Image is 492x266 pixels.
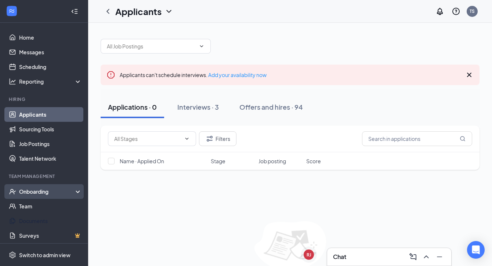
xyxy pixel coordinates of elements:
div: Hiring [9,96,80,102]
button: Minimize [434,251,445,263]
a: Scheduling [19,59,82,74]
div: RJ [307,252,311,258]
svg: Notifications [435,7,444,16]
svg: ChevronLeft [104,7,112,16]
input: All Stages [114,135,181,143]
div: Team Management [9,173,80,179]
a: Job Postings [19,136,82,151]
span: Score [306,157,321,165]
div: Interviews · 3 [177,102,219,112]
a: Messages [19,45,82,59]
div: Applications · 0 [108,102,157,112]
div: TS [470,8,475,14]
a: Add your availability now [208,72,267,78]
svg: QuestionInfo [452,7,460,16]
svg: Error [106,70,115,79]
div: Switch to admin view [19,251,70,259]
svg: MagnifyingGlass [460,136,466,142]
a: Talent Network [19,151,82,166]
h1: Applicants [115,5,162,18]
div: Open Intercom Messenger [467,241,485,259]
h3: Chat [333,253,346,261]
a: Applicants [19,107,82,122]
svg: Filter [205,134,214,143]
svg: Analysis [9,78,16,85]
svg: ChevronDown [184,136,190,142]
span: Job posting [258,157,286,165]
div: Onboarding [19,188,76,195]
svg: ChevronDown [199,43,205,49]
svg: Cross [465,70,474,79]
button: Filter Filters [199,131,236,146]
svg: ChevronUp [422,252,431,261]
input: All Job Postings [107,42,196,50]
svg: ChevronDown [164,7,173,16]
span: Stage [211,157,225,165]
span: Applicants can't schedule interviews. [120,72,267,78]
a: Team [19,199,82,214]
a: SurveysCrown [19,228,82,243]
a: Home [19,30,82,45]
svg: ComposeMessage [409,252,417,261]
svg: Minimize [435,252,444,261]
div: Offers and hires · 94 [239,102,303,112]
input: Search in applications [362,131,472,146]
svg: WorkstreamLogo [8,7,15,15]
svg: Settings [9,251,16,259]
div: Reporting [19,78,82,85]
button: ComposeMessage [407,251,419,263]
span: Name · Applied On [120,157,164,165]
svg: Collapse [71,8,78,15]
button: ChevronUp [420,251,432,263]
a: Documents [19,214,82,228]
a: Sourcing Tools [19,122,82,136]
svg: UserCheck [9,188,16,195]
